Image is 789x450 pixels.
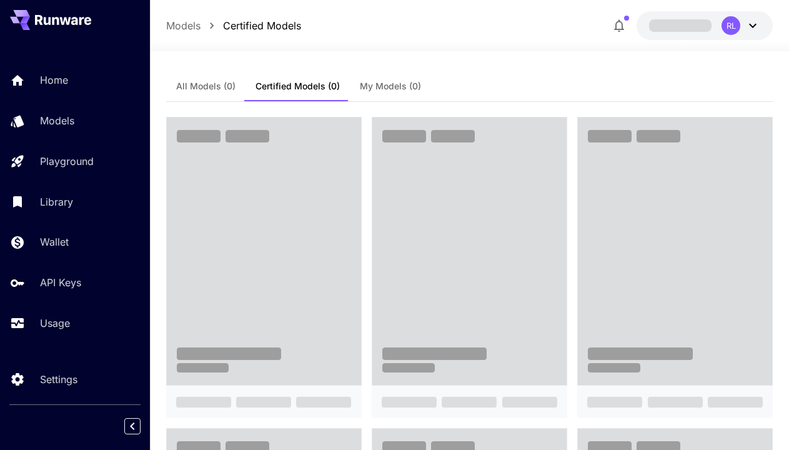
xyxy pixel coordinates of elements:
p: Playground [40,154,94,169]
nav: breadcrumb [166,18,301,33]
p: Usage [40,316,70,331]
p: Library [40,194,73,209]
a: Models [166,18,201,33]
p: Home [40,72,68,87]
span: My Models (0) [360,81,421,92]
p: Models [40,113,74,128]
button: RL [637,11,773,40]
a: Certified Models [223,18,301,33]
div: RL [722,16,740,35]
span: Certified Models (0) [256,81,340,92]
p: Wallet [40,234,69,249]
p: Settings [40,372,77,387]
button: Collapse sidebar [124,418,141,434]
div: Collapse sidebar [134,415,150,437]
span: All Models (0) [176,81,236,92]
p: API Keys [40,275,81,290]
